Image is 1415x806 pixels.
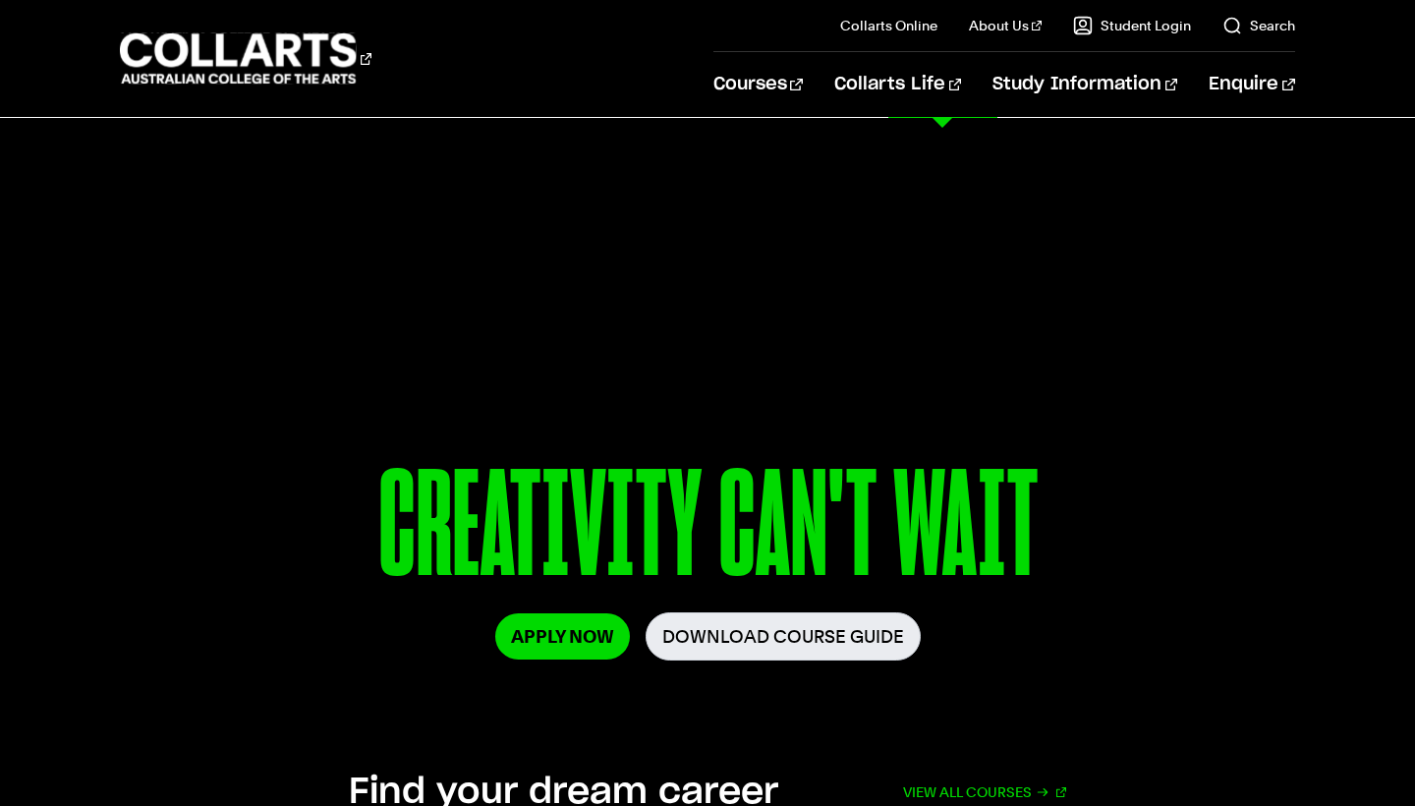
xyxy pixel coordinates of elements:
a: Collarts Life [834,52,961,117]
div: Go to homepage [120,30,371,86]
a: Study Information [992,52,1177,117]
a: Courses [713,52,803,117]
a: About Us [969,16,1042,35]
a: Enquire [1209,52,1294,117]
a: Apply Now [495,613,630,660]
a: Collarts Online [840,16,937,35]
p: CREATIVITY CAN'T WAIT [120,450,1294,612]
a: Student Login [1073,16,1191,35]
a: Download Course Guide [646,612,921,661]
a: Search [1222,16,1295,35]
